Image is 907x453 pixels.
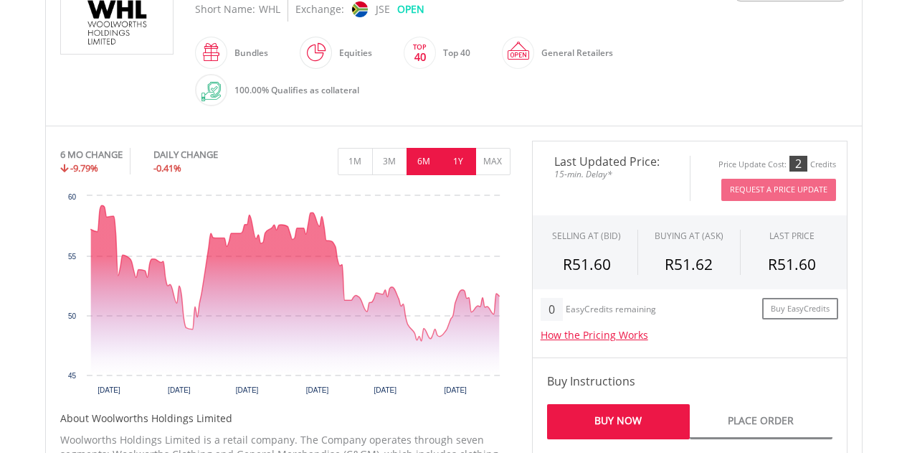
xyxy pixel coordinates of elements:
[552,230,621,242] div: SELLING AT (BID)
[534,36,613,70] div: General Retailers
[721,179,836,201] button: Request A Price Update
[762,298,838,320] a: Buy EasyCredits
[566,304,656,317] div: EasyCredits remaining
[227,36,268,70] div: Bundles
[67,372,76,380] text: 45
[351,1,367,17] img: jse.png
[168,386,191,394] text: [DATE]
[67,193,76,201] text: 60
[70,162,98,174] span: -9.79%
[153,162,181,174] span: -0.41%
[60,411,511,426] h5: About Woolworths Holdings Limited
[374,386,396,394] text: [DATE]
[690,404,832,439] a: Place Order
[153,148,266,162] div: DAILY CHANGE
[543,156,679,167] span: Last Updated Price:
[444,386,467,394] text: [DATE]
[332,36,372,70] div: Equities
[475,148,511,175] button: MAX
[768,254,816,274] span: R51.60
[407,148,442,175] button: 6M
[547,373,832,390] h4: Buy Instructions
[543,167,679,181] span: 15-min. Delay*
[235,386,258,394] text: [DATE]
[541,298,563,321] div: 0
[60,189,511,404] div: Chart. Highcharts interactive chart.
[201,82,221,101] img: collateral-qualifying-green.svg
[372,148,407,175] button: 3M
[547,404,690,439] a: Buy Now
[98,386,120,394] text: [DATE]
[441,148,476,175] button: 1Y
[769,230,815,242] div: LAST PRICE
[541,328,648,342] a: How the Pricing Works
[718,159,787,170] div: Price Update Cost:
[810,159,836,170] div: Credits
[655,230,723,242] span: BUYING AT (ASK)
[305,386,328,394] text: [DATE]
[67,253,76,261] text: 55
[563,254,611,274] span: R51.60
[60,189,511,404] svg: Interactive chart
[338,148,373,175] button: 1M
[436,36,470,70] div: Top 40
[665,254,713,274] span: R51.62
[789,156,807,172] div: 2
[67,312,76,320] text: 50
[234,84,359,96] span: 100.00% Qualifies as collateral
[60,148,123,162] div: 6 MO CHANGE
